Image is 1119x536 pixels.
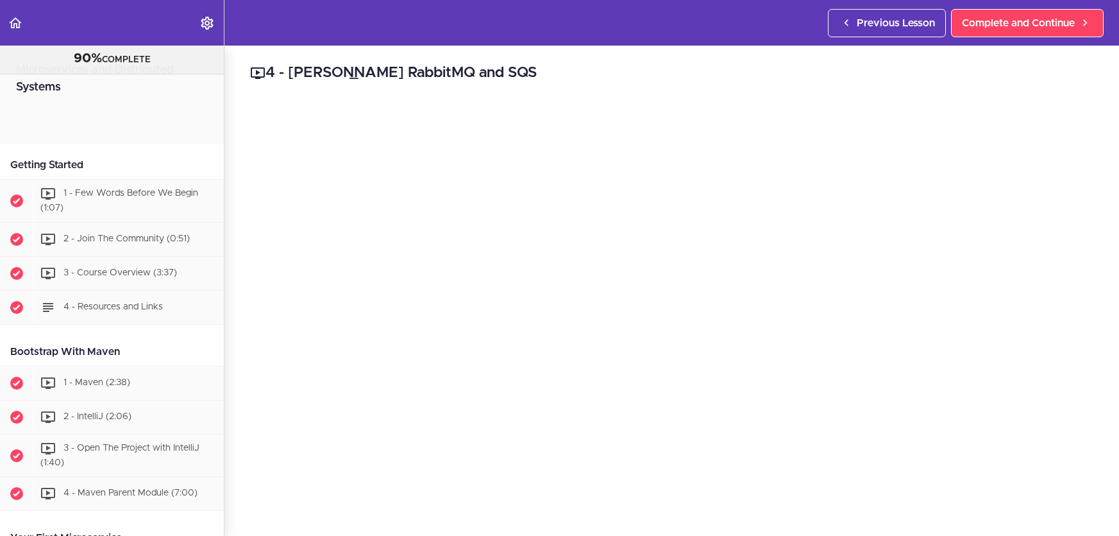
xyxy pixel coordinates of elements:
span: 3 - Course Overview (3:37) [63,268,177,277]
span: 1 - Maven (2:38) [63,378,130,387]
h2: 4 - [PERSON_NAME] RabbitMQ and SQS [250,62,1093,84]
span: 3 - Open The Project with IntelliJ (1:40) [40,444,199,467]
span: 90% [74,52,102,65]
a: Previous Lesson [828,9,946,37]
span: Complete and Continue [962,15,1075,31]
a: Complete and Continue [951,9,1104,37]
span: 4 - Maven Parent Module (7:00) [63,489,198,498]
svg: Settings Menu [199,15,215,31]
span: Previous Lesson [857,15,935,31]
span: 2 - IntelliJ (2:06) [63,412,131,421]
div: COMPLETE [16,51,208,67]
span: 4 - Resources and Links [63,302,163,311]
span: 2 - Join The Community (0:51) [63,234,190,243]
span: 1 - Few Words Before We Begin (1:07) [40,189,198,212]
svg: Back to course curriculum [8,15,23,31]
